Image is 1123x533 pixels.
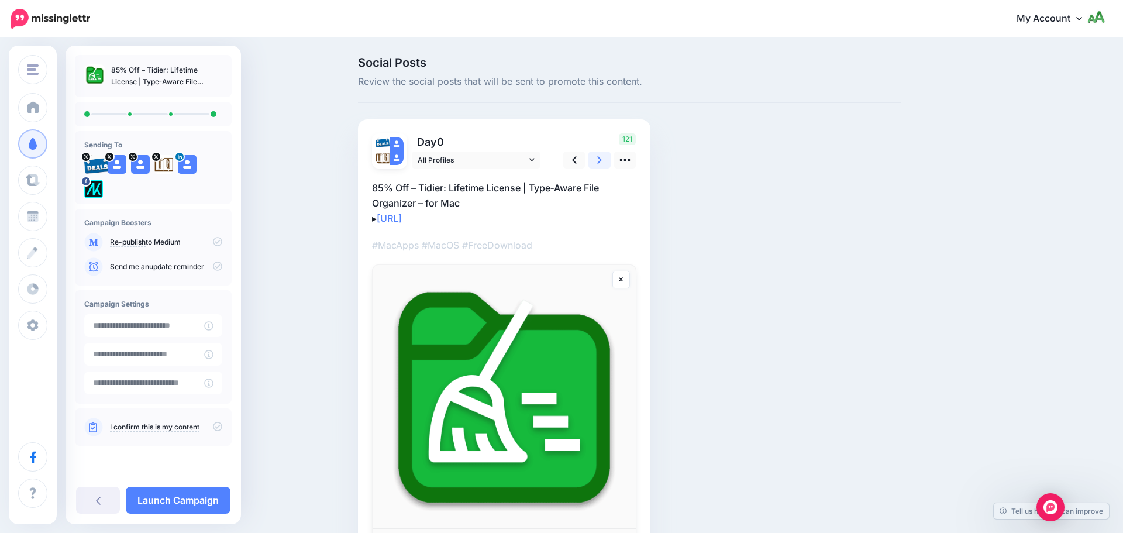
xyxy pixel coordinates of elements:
[84,140,222,149] h4: Sending To
[11,9,90,29] img: Missinglettr
[437,136,444,148] span: 0
[376,151,390,165] img: agK0rCH6-27705.jpg
[390,151,404,165] img: user_default_image.png
[84,155,110,174] img: 95cf0fca748e57b5e67bba0a1d8b2b21-27699.png
[377,212,402,224] a: [URL]
[994,503,1109,519] a: Tell us how we can improve
[390,137,404,151] img: user_default_image.png
[418,154,526,166] span: All Profiles
[154,155,173,174] img: agK0rCH6-27705.jpg
[84,300,222,308] h4: Campaign Settings
[372,180,636,226] p: 85% Off – Tidier: Lifetime License | Type‑Aware File Organizer – for Mac ▸
[84,64,105,85] img: 58114e4d424011d30157a4183c9194a1_thumb.jpg
[619,133,636,145] span: 121
[110,262,222,272] p: Send me an
[358,57,901,68] span: Social Posts
[373,265,636,528] img: Tidier Mac App Review: 85% Off - Lifetime License
[412,133,542,150] p: Day
[358,74,901,90] span: Review the social posts that will be sent to promote this content.
[149,262,204,271] a: update reminder
[178,155,197,174] img: user_default_image.png
[110,237,222,247] p: to Medium
[110,238,146,247] a: Re-publish
[27,64,39,75] img: menu.png
[111,64,222,88] p: 85% Off – Tidier: Lifetime License | Type‑Aware File Organizer – for Mac
[110,422,199,432] a: I confirm this is my content
[108,155,126,174] img: user_default_image.png
[372,238,636,253] p: #MacApps #MacOS #FreeDownload
[84,180,103,198] img: 300371053_782866562685722_1733786435366177641_n-bsa128417.png
[376,137,390,147] img: 95cf0fca748e57b5e67bba0a1d8b2b21-27699.png
[412,152,540,169] a: All Profiles
[84,218,222,227] h4: Campaign Boosters
[1036,493,1065,521] div: Open Intercom Messenger
[1005,5,1105,33] a: My Account
[131,155,150,174] img: user_default_image.png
